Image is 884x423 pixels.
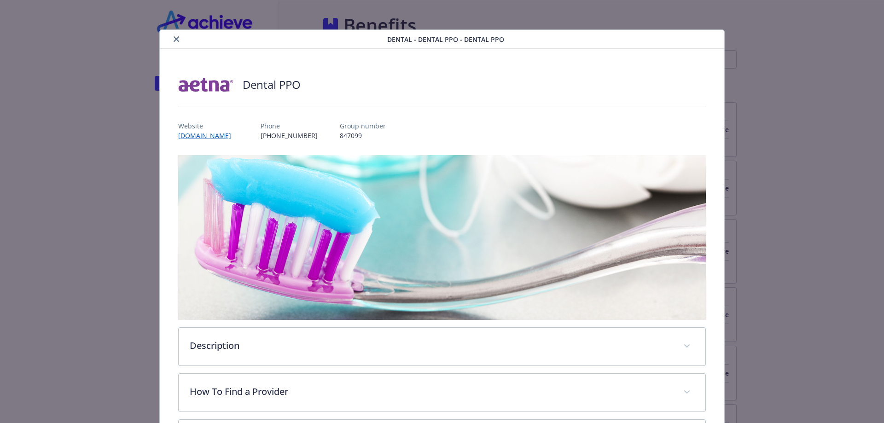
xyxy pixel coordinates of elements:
[261,131,318,140] p: [PHONE_NUMBER]
[178,121,238,131] p: Website
[178,131,238,140] a: [DOMAIN_NAME]
[178,71,233,99] img: Aetna Inc
[340,131,386,140] p: 847099
[179,374,706,411] div: How To Find a Provider
[340,121,386,131] p: Group number
[178,155,706,320] img: banner
[190,339,673,353] p: Description
[261,121,318,131] p: Phone
[190,385,673,399] p: How To Find a Provider
[171,34,182,45] button: close
[179,328,706,365] div: Description
[243,77,301,93] h2: Dental PPO
[387,35,504,44] span: Dental - Dental PPO - Dental PPO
